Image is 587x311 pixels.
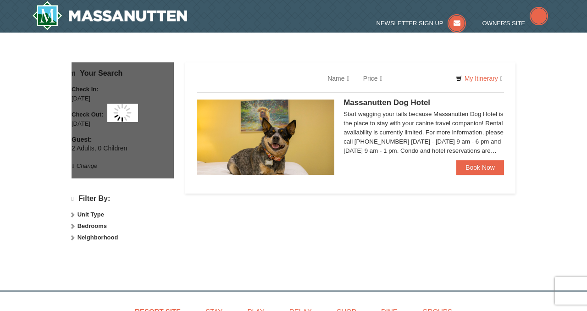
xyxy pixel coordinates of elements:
a: Newsletter Sign Up [377,20,466,27]
span: Owner's Site [482,20,526,27]
a: Price [356,69,389,88]
strong: Unit Type [78,211,104,218]
a: Massanutten Resort [32,1,187,30]
span: Newsletter Sign Up [377,20,443,27]
img: Massanutten Resort Logo [32,1,187,30]
img: wait gif [113,104,132,122]
img: 27428181-5-81c892a3.jpg [197,100,334,175]
span: Massanutten Dog Hotel [343,98,430,107]
a: Owner's Site [482,20,548,27]
strong: Bedrooms [78,222,107,229]
a: My Itinerary [450,72,509,85]
a: Name [321,69,356,88]
div: Start wagging your tails because Massanutten Dog Hotel is the place to stay with your canine trav... [343,110,504,155]
strong: Neighborhood [78,234,118,241]
h4: Filter By: [72,194,174,203]
a: Book Now [456,160,504,175]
